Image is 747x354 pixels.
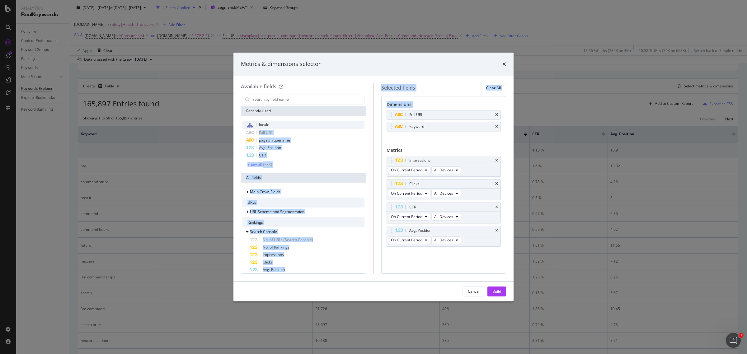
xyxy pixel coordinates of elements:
div: Impressions [409,157,430,164]
div: Clicks [409,181,419,187]
span: pageUniquename [259,137,290,143]
button: All Devices [431,190,461,197]
div: CTR [409,204,416,210]
div: times [495,229,498,232]
span: On Current Period [391,191,422,196]
div: Build [492,289,501,294]
span: Main Crawl Fields [250,189,280,194]
div: times [502,60,506,68]
input: Search by field name [252,95,364,104]
div: All fields [241,173,366,183]
span: Clicks [263,259,273,265]
button: Clear All [481,83,506,93]
span: On Current Period [391,167,422,173]
span: All Devices [434,167,453,173]
div: Avg. Position [409,227,431,234]
span: On Current Period [391,237,422,243]
button: Build [487,286,506,296]
button: On Current Period [388,213,430,221]
div: URLs [242,198,364,207]
iframe: Intercom live chat [726,333,741,348]
div: times [495,159,498,162]
span: All Devices [434,214,453,219]
div: Selected fields [381,84,415,91]
div: ImpressionstimesOn Current PeriodAll Devices [387,156,501,177]
div: Full URLtimes [387,110,501,119]
span: 1 [739,333,744,338]
button: On Current Period [388,190,430,197]
span: All Devices [434,191,453,196]
button: On Current Period [388,236,430,244]
div: Keywordtimes [387,122,501,131]
span: All Devices [434,237,453,243]
button: Cancel [463,286,485,296]
span: Search Console [250,229,277,234]
div: Cancel [468,289,480,294]
div: Keyword [409,123,424,130]
div: Recently Used [241,106,366,116]
div: CTRtimesOn Current PeriodAll Devices [387,203,501,223]
div: Rankings [242,217,364,227]
div: Available fields [241,83,276,90]
span: CTR [259,152,266,158]
button: All Devices [431,213,461,221]
div: Show all [247,162,262,167]
div: times [495,113,498,117]
div: Clear All [486,85,501,91]
div: modal [233,53,514,301]
div: times [495,205,498,209]
div: Metrics & dimensions selector [241,60,321,68]
span: On Current Period [391,214,422,219]
div: Full URL [409,112,423,118]
span: Full URL [259,130,273,135]
button: All Devices [431,166,461,174]
div: times [495,125,498,128]
div: Dimensions [387,101,501,110]
div: ClickstimesOn Current PeriodAll Devices [387,179,501,200]
span: URL Scheme and Segmentation [250,209,304,214]
div: times [495,182,498,186]
span: No. of Rankings [263,245,289,250]
button: All Devices [431,236,461,244]
span: locale [259,122,269,127]
span: Avg. Position [259,145,281,150]
div: Metrics [387,147,501,156]
span: No. of URLs (Search Console) [263,237,313,242]
span: Avg. Position [263,267,285,272]
button: On Current Period [388,166,430,174]
div: ( 5 / 8 ) [262,161,272,168]
div: Avg. PositiontimesOn Current PeriodAll Devices [387,226,501,247]
span: Impressions [263,252,284,257]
